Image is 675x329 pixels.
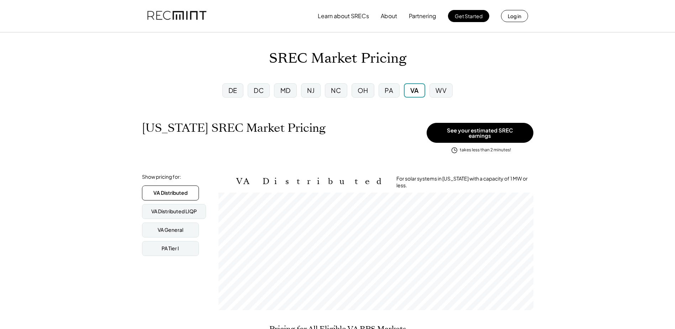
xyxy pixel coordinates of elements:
button: About [381,9,397,23]
div: NJ [307,86,315,95]
button: Learn about SRECs [318,9,369,23]
h1: [US_STATE] SREC Market Pricing [142,121,326,135]
button: Log in [501,10,528,22]
img: recmint-logotype%403x.png [147,4,206,28]
div: MD [280,86,291,95]
div: NC [331,86,341,95]
h2: VA Distributed [236,176,386,187]
div: VA Distributed LIQP [151,208,197,215]
button: Get Started [448,10,489,22]
div: VA [410,86,419,95]
div: VA Distributed [153,189,188,197]
div: PA Tier I [162,245,179,252]
div: For solar systems in [US_STATE] with a capacity of 1 MW or less. [396,175,533,189]
div: PA [385,86,393,95]
div: VA General [158,226,183,234]
div: Show pricing for: [142,173,181,181]
button: See your estimated SREC earnings [427,123,533,143]
h1: SREC Market Pricing [269,50,406,67]
div: DE [228,86,237,95]
div: WV [436,86,447,95]
div: takes less than 2 minutes! [460,147,511,153]
div: OH [358,86,368,95]
button: Partnering [409,9,436,23]
div: DC [254,86,264,95]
